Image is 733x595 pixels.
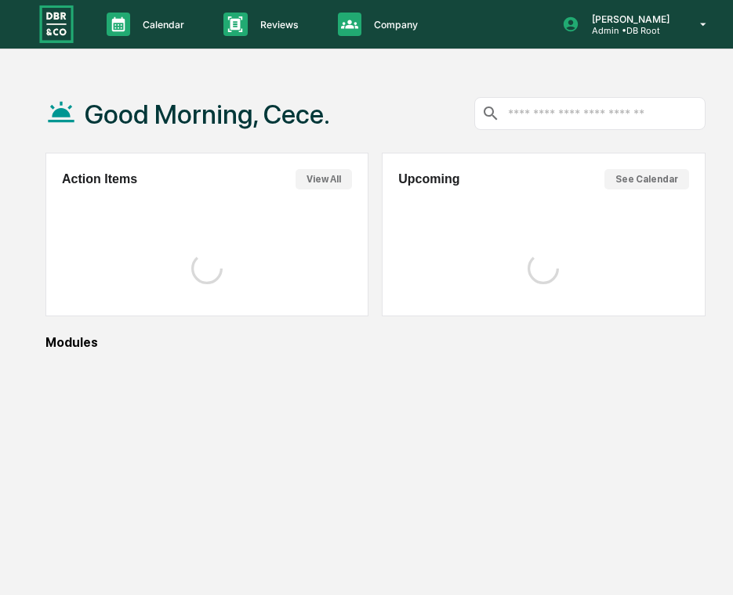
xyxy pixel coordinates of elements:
[579,25,677,36] p: Admin • DB Root
[45,335,706,350] div: Modules
[398,172,459,186] h2: Upcoming
[85,99,330,130] h1: Good Morning, Cece.
[361,19,426,31] p: Company
[62,172,137,186] h2: Action Items
[38,3,75,45] img: logo
[604,169,689,189] button: See Calendar
[248,19,307,31] p: Reviews
[296,169,352,189] button: View All
[130,19,192,31] p: Calendar
[579,13,677,25] p: [PERSON_NAME]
